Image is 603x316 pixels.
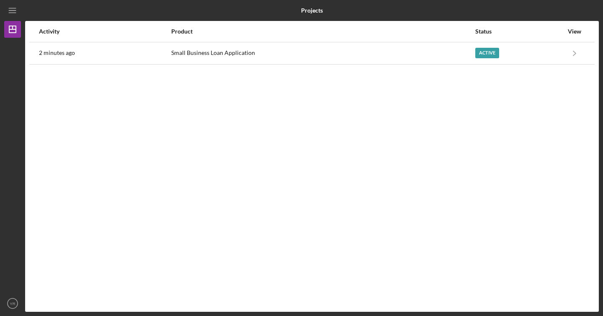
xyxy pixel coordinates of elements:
div: Activity [39,28,170,35]
div: View [564,28,585,35]
button: YR [4,295,21,312]
time: 2025-09-26 17:08 [39,49,75,56]
b: Projects [301,7,323,14]
div: Active [475,48,499,58]
div: Product [171,28,474,35]
div: Small Business Loan Application [171,43,474,64]
div: Status [475,28,563,35]
text: YR [10,301,15,306]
